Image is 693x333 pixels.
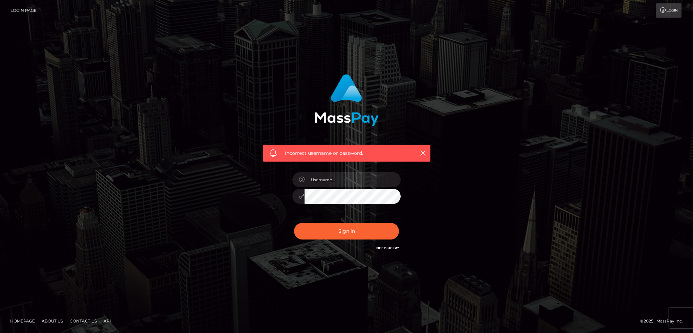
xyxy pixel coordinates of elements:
[294,223,399,240] button: Sign in
[314,74,379,126] img: MassPay Login
[101,316,114,326] a: API
[39,316,66,326] a: About Us
[656,3,681,18] a: Login
[376,246,399,250] a: Need Help?
[67,316,99,326] a: Contact Us
[640,317,688,325] div: © 2025 , MassPay Inc.
[305,172,401,187] input: Username...
[285,150,408,157] span: Incorrect username or password.
[10,3,37,18] a: Login Page
[7,316,38,326] a: Homepage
